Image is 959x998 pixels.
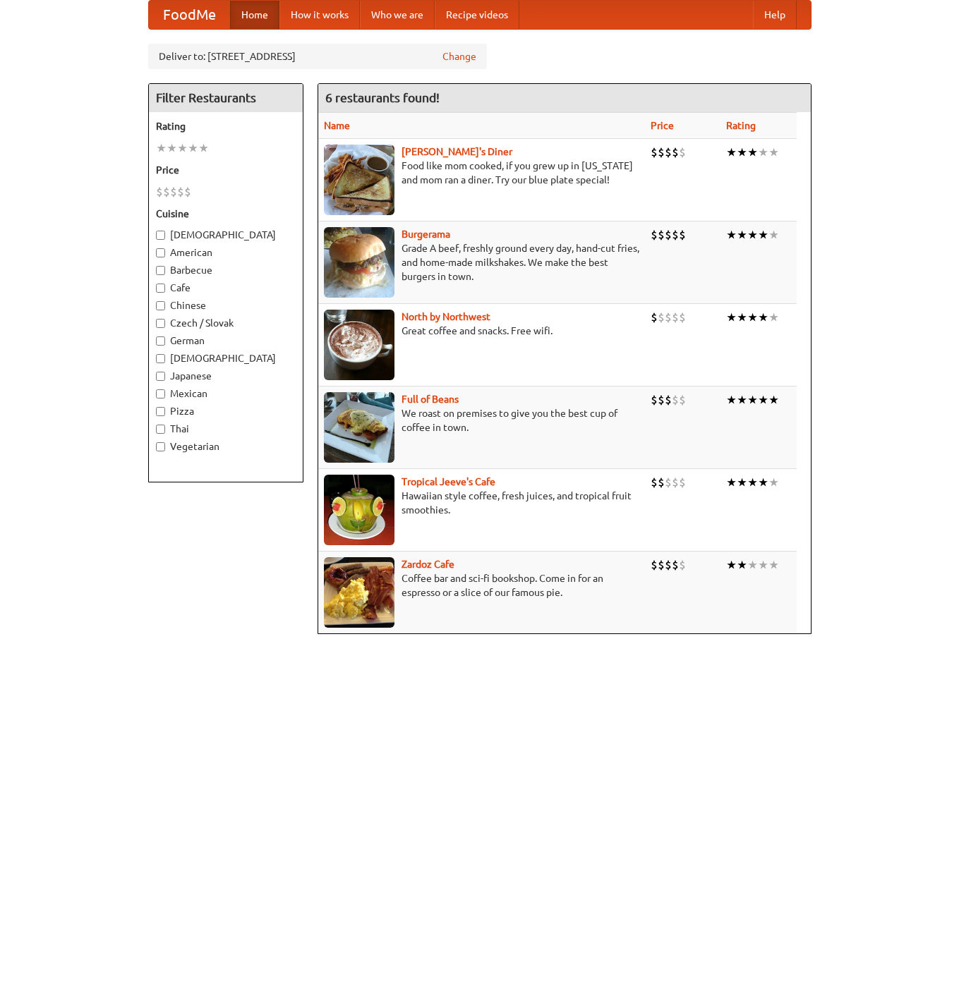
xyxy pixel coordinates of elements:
[651,557,658,573] li: $
[156,284,165,293] input: Cafe
[156,207,296,221] h5: Cuisine
[737,392,747,408] li: ★
[156,163,296,177] h5: Price
[324,310,394,380] img: north.jpg
[156,404,296,418] label: Pizza
[156,334,296,348] label: German
[665,310,672,325] li: $
[402,476,495,487] b: Tropical Jeeve's Cafe
[651,392,658,408] li: $
[156,354,165,363] input: [DEMOGRAPHIC_DATA]
[149,1,230,29] a: FoodMe
[230,1,279,29] a: Home
[679,310,686,325] li: $
[156,298,296,312] label: Chinese
[156,422,296,436] label: Thai
[679,227,686,243] li: $
[737,227,747,243] li: ★
[672,392,679,408] li: $
[156,248,165,257] input: American
[156,281,296,295] label: Cafe
[672,475,679,490] li: $
[156,316,296,330] label: Czech / Slovak
[665,145,672,160] li: $
[156,301,165,310] input: Chinese
[324,120,350,131] a: Name
[324,557,394,628] img: zardoz.jpg
[156,184,163,200] li: $
[167,140,177,156] li: ★
[658,392,665,408] li: $
[156,389,165,398] input: Mexican
[156,351,296,365] label: [DEMOGRAPHIC_DATA]
[156,319,165,328] input: Czech / Slovak
[324,475,394,545] img: jeeves.jpg
[324,227,394,298] img: burgerama.jpg
[758,475,768,490] li: ★
[402,146,512,157] a: [PERSON_NAME]'s Diner
[726,392,737,408] li: ★
[442,49,476,63] a: Change
[156,245,296,260] label: American
[156,369,296,383] label: Japanese
[148,44,487,69] div: Deliver to: [STREET_ADDRESS]
[324,145,394,215] img: sallys.jpg
[737,557,747,573] li: ★
[324,489,639,517] p: Hawaiian style coffee, fresh juices, and tropical fruit smoothies.
[726,120,756,131] a: Rating
[758,392,768,408] li: ★
[672,227,679,243] li: $
[324,324,639,338] p: Great coffee and snacks. Free wifi.
[170,184,177,200] li: $
[651,145,658,160] li: $
[768,475,779,490] li: ★
[177,140,188,156] li: ★
[177,184,184,200] li: $
[747,475,758,490] li: ★
[402,559,454,570] b: Zardoz Cafe
[184,184,191,200] li: $
[768,310,779,325] li: ★
[737,145,747,160] li: ★
[665,557,672,573] li: $
[402,394,459,405] b: Full of Beans
[658,145,665,160] li: $
[768,145,779,160] li: ★
[768,557,779,573] li: ★
[651,475,658,490] li: $
[753,1,797,29] a: Help
[402,229,450,240] a: Burgerama
[156,336,165,346] input: German
[672,557,679,573] li: $
[747,310,758,325] li: ★
[747,392,758,408] li: ★
[324,159,639,187] p: Food like mom cooked, if you grew up in [US_STATE] and mom ran a diner. Try our blue plate special!
[737,475,747,490] li: ★
[324,571,639,600] p: Coffee bar and sci-fi bookshop. Come in for an espresso or a slice of our famous pie.
[156,372,165,381] input: Japanese
[156,263,296,277] label: Barbecue
[758,557,768,573] li: ★
[156,119,296,133] h5: Rating
[435,1,519,29] a: Recipe videos
[651,120,674,131] a: Price
[679,475,686,490] li: $
[679,392,686,408] li: $
[156,442,165,451] input: Vegetarian
[726,310,737,325] li: ★
[402,311,490,322] a: North by Northwest
[156,439,296,454] label: Vegetarian
[665,227,672,243] li: $
[324,241,639,284] p: Grade A beef, freshly ground every day, hand-cut fries, and home-made milkshakes. We make the bes...
[325,91,440,104] ng-pluralize: 6 restaurants found!
[198,140,209,156] li: ★
[324,392,394,463] img: beans.jpg
[747,145,758,160] li: ★
[672,310,679,325] li: $
[758,310,768,325] li: ★
[758,227,768,243] li: ★
[156,231,165,240] input: [DEMOGRAPHIC_DATA]
[156,140,167,156] li: ★
[679,145,686,160] li: $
